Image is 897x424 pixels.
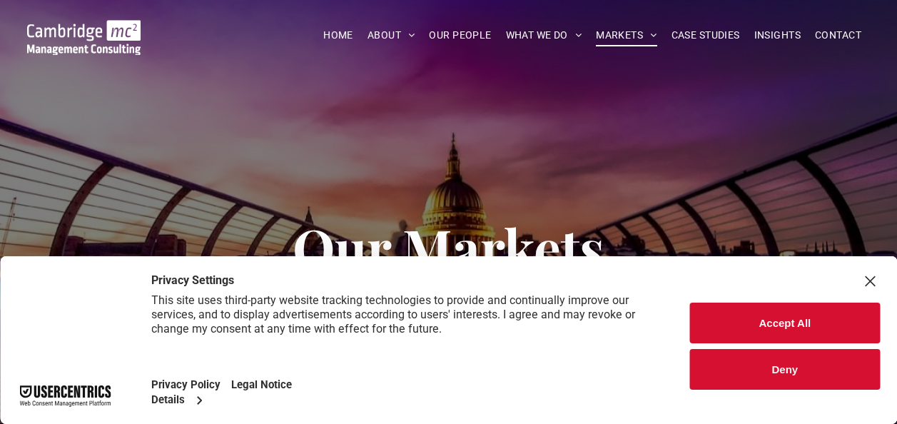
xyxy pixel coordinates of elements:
img: Go to Homepage [27,20,141,55]
a: CONTACT [808,24,868,46]
a: INSIGHTS [747,24,808,46]
a: ABOUT [360,24,422,46]
a: MARKETS [589,24,664,46]
a: HOME [316,24,360,46]
a: WHAT WE DO [499,24,589,46]
a: OUR PEOPLE [422,24,498,46]
a: CASE STUDIES [664,24,747,46]
span: Our Markets [293,211,604,283]
a: Your Business Transformed | Cambridge Management Consulting [27,22,141,37]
